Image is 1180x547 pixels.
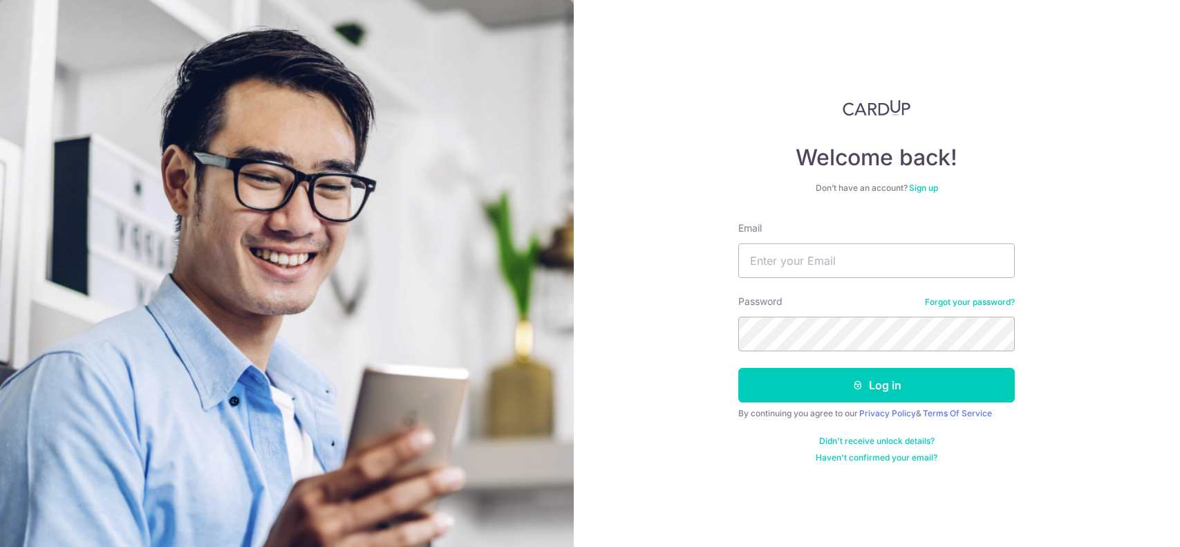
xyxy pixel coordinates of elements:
[738,408,1015,419] div: By continuing you agree to our &
[819,436,935,447] a: Didn't receive unlock details?
[816,452,937,463] a: Haven't confirmed your email?
[738,243,1015,278] input: Enter your Email
[738,183,1015,194] div: Don’t have an account?
[859,408,916,418] a: Privacy Policy
[925,297,1015,308] a: Forgot your password?
[909,183,938,193] a: Sign up
[923,408,992,418] a: Terms Of Service
[738,295,783,308] label: Password
[843,100,910,116] img: CardUp Logo
[738,144,1015,171] h4: Welcome back!
[738,221,762,235] label: Email
[738,368,1015,402] button: Log in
